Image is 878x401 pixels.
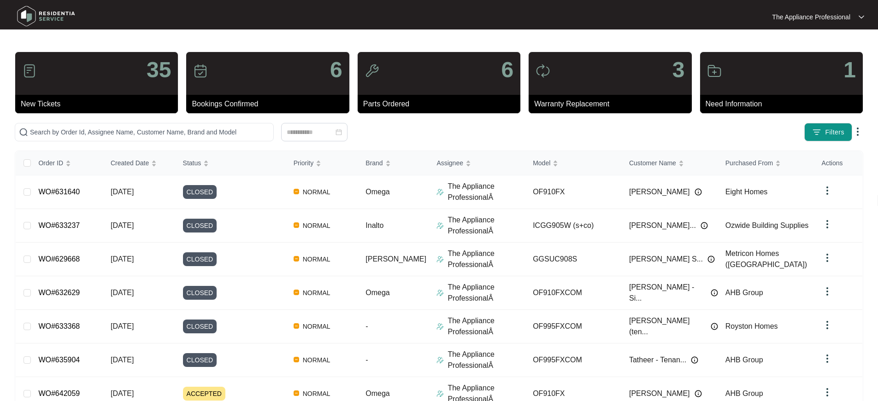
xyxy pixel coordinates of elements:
span: NORMAL [299,355,334,366]
th: Status [176,151,286,175]
p: 35 [147,59,171,81]
span: CLOSED [183,286,217,300]
span: Filters [825,128,844,137]
span: [PERSON_NAME] (ten... [629,315,706,337]
td: ICGG905W (s+co) [525,209,622,243]
span: Omega [365,389,389,397]
img: dropdown arrow [822,252,833,263]
span: [DATE] [111,356,134,364]
img: Assigner Icon [436,390,444,397]
span: Created Date [111,158,149,168]
p: 6 [330,59,342,81]
img: Vercel Logo [294,222,299,228]
span: [DATE] [111,389,134,397]
p: Bookings Confirmed [192,99,349,110]
span: CLOSED [183,185,217,199]
a: WO#635904 [38,356,80,364]
span: [PERSON_NAME] [629,388,690,399]
img: filter icon [812,128,821,137]
th: Purchased From [718,151,814,175]
span: Tatheer - Tenan... [629,355,686,366]
p: The Appliance ProfessionalÂ [448,181,525,203]
p: 1 [843,59,856,81]
p: The Appliance ProfessionalÂ [448,282,525,304]
span: NORMAL [299,220,334,231]
img: dropdown arrow [822,353,833,364]
p: New Tickets [21,99,178,110]
img: icon [536,64,550,78]
a: WO#633368 [38,322,80,330]
p: The Appliance ProfessionalÂ [448,248,525,270]
td: OF910FXCOM [525,276,622,310]
span: AHB Group [725,356,763,364]
span: CLOSED [183,320,217,333]
img: dropdown arrow [859,15,864,19]
img: Assigner Icon [436,256,444,263]
span: CLOSED [183,252,217,266]
span: [PERSON_NAME]... [629,220,696,231]
th: Customer Name [622,151,718,175]
span: - [365,356,368,364]
th: Model [525,151,622,175]
span: CLOSED [183,353,217,367]
img: Info icon [707,256,715,263]
img: Vercel Logo [294,390,299,396]
th: Order ID [31,151,103,175]
span: Inalto [365,221,383,229]
img: Vercel Logo [294,357,299,362]
span: Metricon Homes ([GEOGRAPHIC_DATA]) [725,250,807,268]
th: Created Date [103,151,176,175]
p: The Appliance ProfessionalÂ [448,215,525,237]
img: search-icon [19,128,28,137]
span: AHB Group [725,389,763,397]
span: Status [183,158,201,168]
span: NORMAL [299,254,334,265]
button: filter iconFilters [804,123,852,141]
p: 3 [672,59,685,81]
p: The Appliance ProfessionalÂ [448,349,525,371]
a: WO#633237 [38,221,80,229]
span: [PERSON_NAME] S... [629,254,703,265]
span: Omega [365,188,389,196]
span: Ozwide Building Supplies [725,221,809,229]
span: [PERSON_NAME] - Si... [629,282,706,304]
img: icon [365,64,379,78]
img: Assigner Icon [436,222,444,229]
img: Info icon [711,289,718,296]
th: Priority [286,151,359,175]
img: Info icon [695,390,702,397]
span: NORMAL [299,287,334,298]
span: Customer Name [629,158,676,168]
td: OF910FX [525,175,622,209]
img: Info icon [695,188,702,196]
span: Omega [365,289,389,296]
td: OF995FXCOM [525,310,622,343]
img: Assigner Icon [436,289,444,296]
span: NORMAL [299,321,334,332]
img: icon [193,64,208,78]
span: Assignee [436,158,463,168]
span: Model [533,158,550,168]
span: Eight Homes [725,188,768,196]
img: Info icon [711,323,718,330]
span: Royston Homes [725,322,778,330]
img: Vercel Logo [294,189,299,194]
img: Vercel Logo [294,323,299,329]
span: CLOSED [183,219,217,232]
span: [DATE] [111,289,134,296]
img: dropdown arrow [822,320,833,331]
img: dropdown arrow [822,219,833,230]
td: GGSUC908S [525,243,622,276]
span: Priority [294,158,314,168]
img: Vercel Logo [294,290,299,295]
a: WO#629668 [38,255,80,263]
span: NORMAL [299,186,334,198]
a: WO#642059 [38,389,80,397]
img: Assigner Icon [436,323,444,330]
span: [DATE] [111,322,134,330]
span: NORMAL [299,388,334,399]
img: dropdown arrow [822,286,833,297]
span: [PERSON_NAME] [629,186,690,198]
p: Need Information [706,99,863,110]
span: Order ID [38,158,63,168]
